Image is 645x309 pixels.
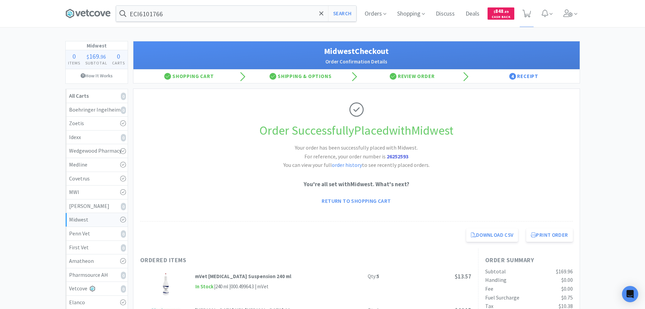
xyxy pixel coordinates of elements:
[66,186,128,199] a: MWI
[485,267,506,276] div: Subtotal
[357,70,468,83] div: Review Order
[69,133,124,142] div: Idexx
[433,11,457,17] a: Discuss
[332,161,362,168] a: order history
[387,153,408,160] strong: 26252593
[140,180,573,189] p: You're all set with Midwest . What's next?
[66,254,128,268] a: Amatheon
[69,188,124,197] div: MWI
[485,285,493,293] div: Fee
[69,174,124,183] div: Covetrus
[195,273,291,279] strong: mVet [MEDICAL_DATA] Suspension 240 ml
[69,243,124,252] div: First Vet
[117,52,120,60] span: 0
[317,194,395,208] a: Return to Shopping Cart
[485,255,573,265] h1: Order Summary
[255,143,458,170] h2: Your order has been successfully placed with Midwest. You can view your full to see recently plac...
[492,15,510,20] span: Cash Back
[503,9,509,14] span: . 89
[66,268,128,282] a: Pharmsource AH0
[121,203,126,210] i: 0
[485,293,519,302] div: Fuel Surcharge
[556,268,573,275] span: $169.96
[69,284,124,293] div: Vetcove
[214,283,228,290] span: | 240 ml
[304,153,408,160] span: For reference, your order number is
[69,298,124,307] div: Elanco
[526,228,573,242] button: Print Order
[66,131,128,144] a: Idexx0
[140,255,343,265] h1: Ordered Items
[463,11,482,17] a: Deals
[66,117,128,131] a: Zoetis
[66,241,128,255] a: First Vet0
[485,276,507,285] div: Handling
[121,134,126,141] i: 0
[66,89,128,103] a: All Carts0
[561,294,573,301] span: $0.75
[228,283,268,291] div: | 000.49964.3 | mVet
[69,92,89,99] strong: All Carts
[69,215,124,224] div: Midwest
[245,70,357,83] div: Shipping & Options
[509,73,516,80] span: 4
[121,93,126,100] i: 0
[69,257,124,266] div: Amatheon
[140,121,573,140] h1: Order Successfully Placed with Midwest
[466,228,518,242] a: Download CSV
[83,60,110,66] h4: Subtotal
[368,272,379,281] div: Qty:
[69,271,124,279] div: Pharmsource AH
[69,229,124,238] div: Penn Vet
[66,69,128,82] a: How It Works
[69,147,124,155] div: Wedgewood Pharmacy
[72,52,76,60] span: 0
[83,53,110,60] div: .
[140,45,573,58] h1: Midwest Checkout
[133,70,245,83] div: Shopping Cart
[455,273,471,280] span: $13.57
[69,105,124,114] div: Boehringer Ingelheim
[154,272,178,296] img: 1da5530e401b41c7b034c029f0918109_728559.jpeg
[622,286,638,302] div: Open Intercom Messenger
[195,283,214,291] span: In Stock
[66,60,83,66] h4: Items
[561,276,573,283] span: $0.00
[69,119,124,128] div: Zoetis
[66,158,128,172] a: Medline
[87,53,89,60] span: $
[121,230,126,238] i: 0
[69,160,124,169] div: Medline
[66,103,128,117] a: Boehringer Ingelheim0
[66,41,128,50] h1: Midwest
[66,172,128,186] a: Covetrus
[494,9,495,14] span: $
[121,285,126,293] i: 0
[66,213,128,227] a: Midwest
[121,272,126,279] i: 0
[488,4,514,23] a: $848.89Cash Back
[377,273,379,279] strong: 5
[494,8,509,14] span: 848
[66,199,128,213] a: [PERSON_NAME]0
[101,53,106,60] span: 96
[66,282,128,296] a: Vetcove0
[121,244,126,252] i: 0
[66,144,128,158] a: Wedgewood Pharmacy
[561,285,573,292] span: $0.00
[66,227,128,241] a: Penn Vet0
[121,107,126,114] i: 0
[89,52,99,60] span: 169
[69,202,124,211] div: [PERSON_NAME]
[140,58,573,66] h2: Order Confirmation Details
[328,6,356,21] button: Search
[468,70,580,83] div: Receipt
[110,60,128,66] h4: Carts
[116,6,356,21] input: Search by item, sku, manufacturer, ingredient, size...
